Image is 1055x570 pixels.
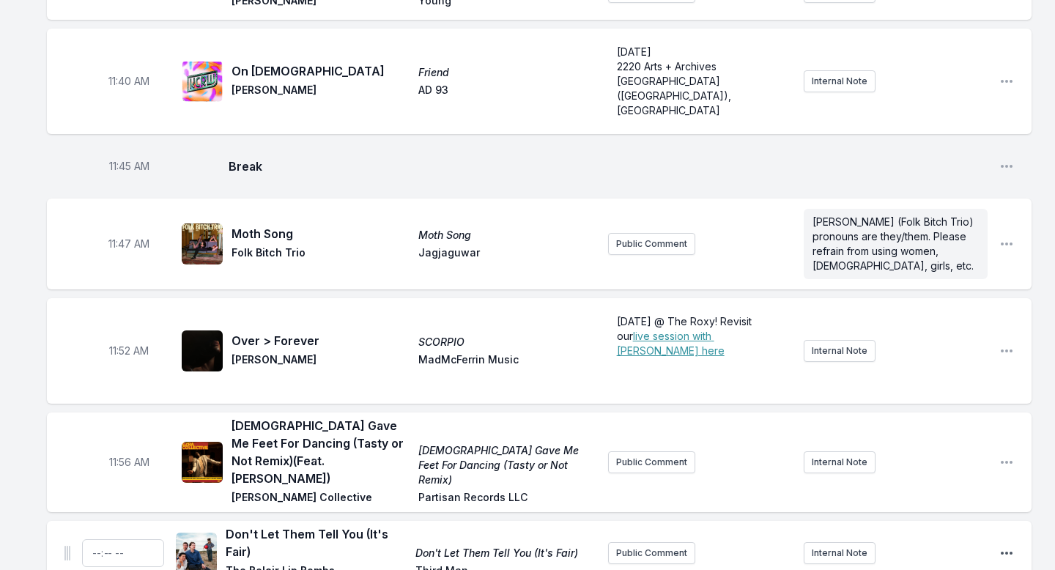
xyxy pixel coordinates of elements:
img: Moth Song [182,223,223,264]
img: SCORPIO [182,330,223,371]
button: Open playlist item options [999,237,1014,251]
span: [GEOGRAPHIC_DATA] ([GEOGRAPHIC_DATA]), [GEOGRAPHIC_DATA] [617,75,734,116]
button: Internal Note [804,340,876,362]
span: [PERSON_NAME] [232,83,410,100]
span: Folk Bitch Trio [232,245,410,263]
button: Open playlist item options [999,546,1014,560]
img: Friend [182,61,223,102]
span: [PERSON_NAME] Collective [232,490,410,508]
span: Break [229,158,988,175]
span: Timestamp [109,159,149,174]
span: Over > Forever [232,332,410,349]
span: [DATE] @ The Roxy! Revisit our [617,315,755,342]
button: Internal Note [804,542,876,564]
span: Jagjaguwar [418,245,596,263]
span: Timestamp [109,455,149,470]
button: Public Comment [608,542,695,564]
img: God Gave Me Feet For Dancing (Tasty or Not Remix) [182,442,223,483]
span: Friend [418,65,596,80]
button: Open playlist item options [999,344,1014,358]
span: Don't Let Them Tell You (It's Fair) [415,546,596,560]
input: Timestamp [82,539,164,567]
button: Public Comment [608,451,695,473]
span: Don't Let Them Tell You (It's Fair) [226,525,407,560]
span: Timestamp [108,74,149,89]
span: AD 93 [418,83,596,100]
span: [PERSON_NAME] (Folk Bitch Trio) pronouns are they/them. Please refrain from using women, [DEMOGRA... [812,215,977,272]
button: Internal Note [804,451,876,473]
span: [DEMOGRAPHIC_DATA] Gave Me Feet For Dancing (Tasty or Not Remix) [418,443,596,487]
button: Open playlist item options [999,74,1014,89]
span: [PERSON_NAME] [232,352,410,370]
a: live session with [PERSON_NAME] here [617,330,725,357]
button: Open playlist item options [999,455,1014,470]
span: Timestamp [109,344,149,358]
button: Public Comment [608,233,695,255]
span: Partisan Records LLC [418,490,596,508]
span: 2220 Arts + Archives [617,60,717,73]
button: Internal Note [804,70,876,92]
span: SCORPIO [418,335,596,349]
span: MadMcFerrin Music [418,352,596,370]
img: Drag Handle [64,546,70,560]
span: [DEMOGRAPHIC_DATA] Gave Me Feet For Dancing (Tasty or Not Remix) (Feat. [PERSON_NAME]) [232,417,410,487]
span: Moth Song [418,228,596,243]
span: [DATE] [617,45,651,58]
span: On [DEMOGRAPHIC_DATA] [232,62,410,80]
span: Timestamp [108,237,149,251]
button: Open playlist item options [999,159,1014,174]
span: Moth Song [232,225,410,243]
